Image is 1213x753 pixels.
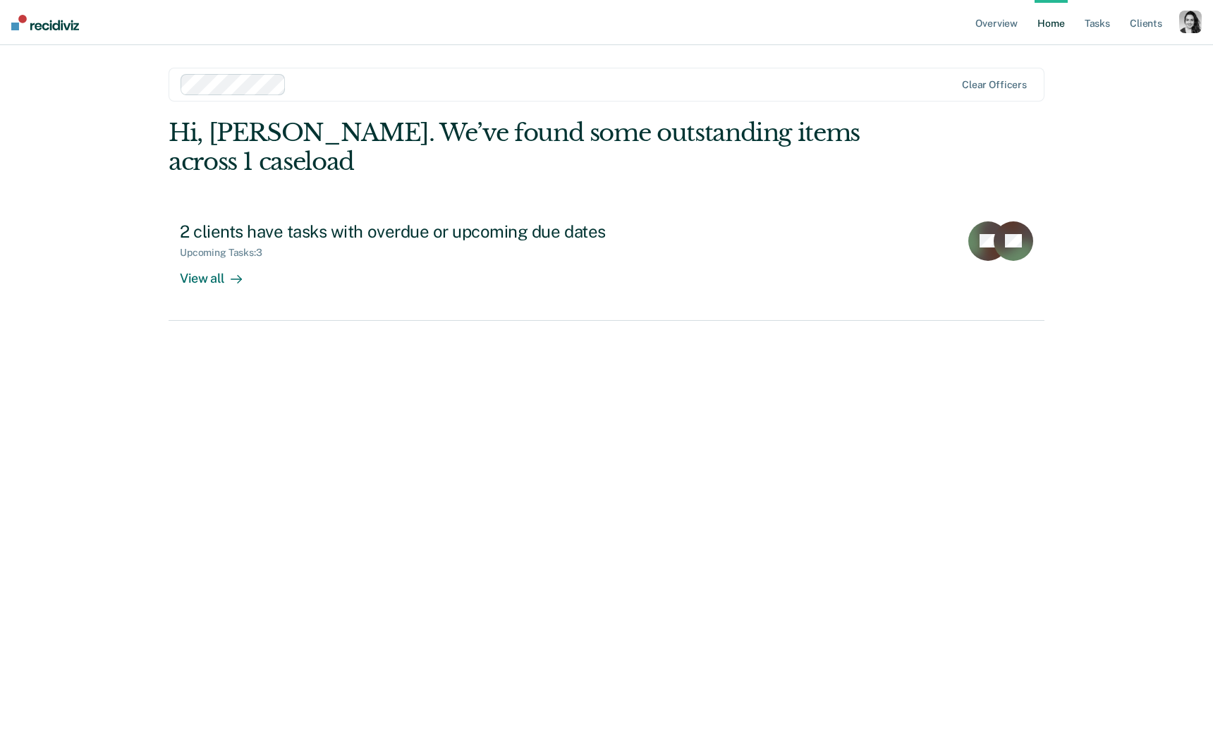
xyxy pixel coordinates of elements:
[180,221,675,242] div: 2 clients have tasks with overdue or upcoming due dates
[169,118,870,176] div: Hi, [PERSON_NAME]. We’ve found some outstanding items across 1 caseload
[180,247,274,259] div: Upcoming Tasks : 3
[11,15,79,30] img: Recidiviz
[962,79,1027,91] div: Clear officers
[180,259,259,286] div: View all
[169,210,1044,321] a: 2 clients have tasks with overdue or upcoming due datesUpcoming Tasks:3View all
